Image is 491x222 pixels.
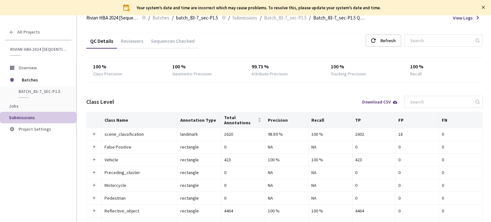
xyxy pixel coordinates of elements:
div: False Positive [105,143,175,150]
div: NA [268,195,306,202]
div: 0 [398,207,436,214]
th: Recall [309,112,352,128]
div: 0 [224,143,262,150]
th: TP [353,112,396,128]
input: Search [406,35,474,46]
div: Tracking Precision [331,71,366,77]
div: 0 [442,195,480,202]
button: Expand row [91,195,97,201]
span: Submissions [9,115,35,120]
span: Submissions [232,14,257,22]
th: FN [439,112,483,128]
div: 4464 [224,207,262,214]
span: Project Settings [19,126,51,132]
div: 423 [355,156,393,163]
div: NA [311,169,349,176]
div: 0 [442,156,480,163]
a: Batches [151,14,171,21]
li: / [172,14,174,22]
span: Jobs [9,103,19,109]
div: NA [268,182,306,189]
div: 0 [224,169,262,176]
button: Expand row [91,183,97,188]
button: close [481,4,485,11]
div: 0 [224,195,262,202]
div: rectangle [180,143,219,150]
div: 100 % [268,156,306,163]
div: 0 [355,143,393,150]
th: Class Name [102,112,178,128]
span: Batch_83-7_sec-P1.5 QC - [DATE] [313,14,365,22]
div: rectangle [180,195,219,202]
div: 0 [355,195,393,202]
span: Overview [19,65,37,71]
div: QC Details [86,38,117,49]
div: 100 % [268,207,306,214]
div: Sequences Checked [147,38,199,49]
button: Expand row [91,170,97,175]
div: 4464 [355,207,393,214]
a: Submissions [231,14,259,21]
div: Vehicle [105,156,175,163]
th: Annotation Type [178,112,222,128]
th: FP [396,112,439,128]
div: 1620 [224,131,262,138]
div: rectangle [180,169,219,176]
div: 100 % [410,63,476,71]
span: close [481,5,485,9]
div: Class Level [86,98,114,106]
div: Motorcycle [105,182,175,189]
div: 0 [398,195,436,202]
div: 0 [442,182,480,189]
span: Batches [152,14,169,22]
button: Expand row [91,132,97,137]
div: 423 [224,156,262,163]
span: Batches [22,73,66,86]
button: Expand row [91,157,97,162]
span: All Projects [17,29,40,35]
img: svg+xml;base64,PHN2ZyB3aWR0aD0iMjQiIGhlaWdodD0iMjQiIHZpZXdCb3g9IjAgMCAyNCAyNCIgZmlsbD0ibm9uZSIgeG... [123,4,130,11]
div: 100 % [93,63,159,71]
div: NA [268,143,306,150]
span: View Logs [453,15,473,21]
div: 100 % [311,207,349,214]
div: 0 [398,169,436,176]
div: 0 [442,143,480,150]
div: rectangle [180,156,219,163]
div: Reflective_object [105,207,175,214]
li: / [228,14,230,22]
div: 0 [355,169,393,176]
div: 18 [398,131,436,138]
span: batch_83-7_sec-P1.5 [19,89,66,94]
div: 0 [442,131,480,138]
div: NA [311,143,349,150]
div: 0 [355,182,393,189]
div: Class Precision [93,71,122,77]
div: Reviewers [117,38,147,49]
div: scene_classification [105,131,175,138]
div: 100 % [331,63,397,71]
span: Rivian HBA 2024 [Sequential] [10,47,67,52]
div: NA [311,195,349,202]
div: 98.89 % [268,131,306,138]
div: NA [268,169,306,176]
li: / [260,14,261,22]
button: Expand row [91,144,97,149]
span: batch_83-7_sec-P1.5 [176,14,218,22]
div: 99.73 % [252,63,318,71]
div: 1602 [355,131,393,138]
div: Recall [410,71,422,77]
div: Pedestrian [105,195,175,202]
div: landmark [180,131,219,138]
div: Attribute Precision [252,71,288,77]
a: Batch_83-7_sec-P1.5 [263,14,308,21]
div: 100 % [311,131,349,138]
input: Search [406,96,474,108]
span: Total Annotations [224,115,256,125]
li: / [309,14,311,22]
div: Refresh [380,35,396,46]
div: rectangle [180,207,219,214]
div: 100 % [311,156,349,163]
div: NA [311,182,349,189]
div: Download CSV [362,100,398,104]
